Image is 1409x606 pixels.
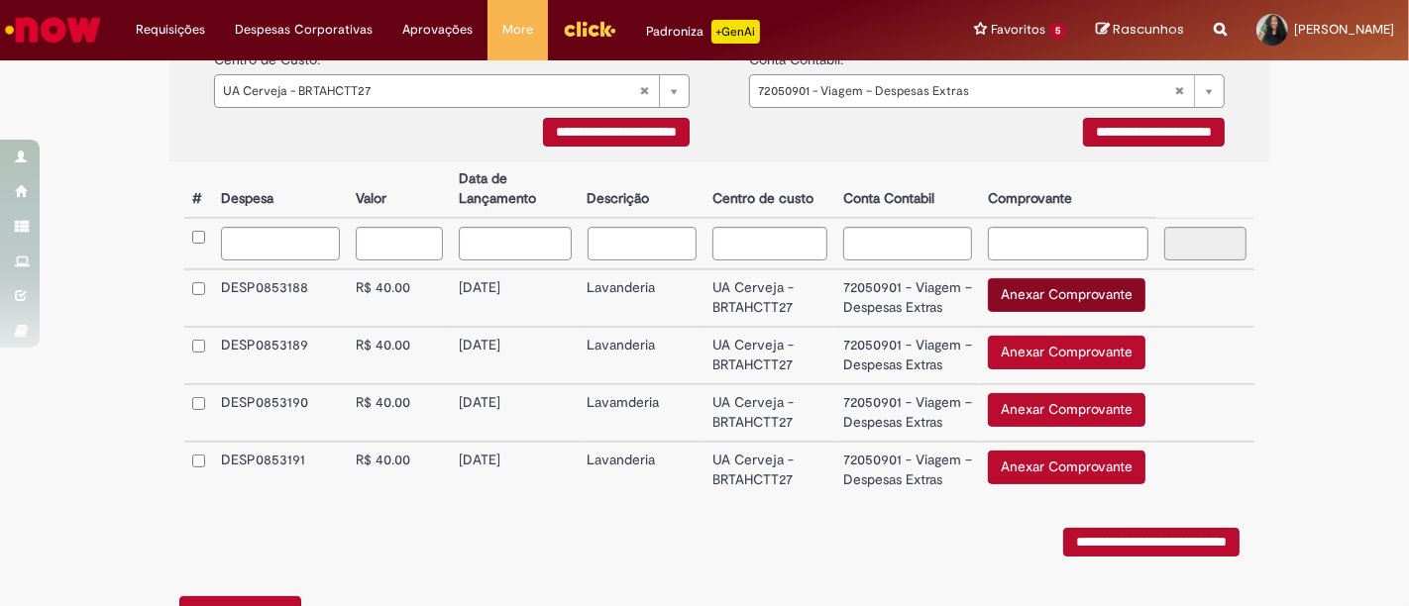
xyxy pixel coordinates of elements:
[711,20,760,44] p: +GenAi
[835,269,980,327] td: 72050901 - Viagem – Despesas Extras
[835,442,980,498] td: 72050901 - Viagem – Despesas Extras
[348,269,451,327] td: R$ 40.00
[988,336,1145,369] button: Anexar Comprovante
[213,327,348,384] td: DESP0853189
[704,442,835,498] td: UA Cerveja - BRTAHCTT27
[223,75,639,107] span: UA Cerveja - BRTAHCTT27
[704,161,835,218] th: Centro de custo
[980,161,1156,218] th: Comprovante
[402,20,473,40] span: Aprovações
[1049,23,1066,40] span: 5
[988,393,1145,427] button: Anexar Comprovante
[980,442,1156,498] td: Anexar Comprovante
[235,20,373,40] span: Despesas Corporativas
[704,269,835,327] td: UA Cerveja - BRTAHCTT27
[835,327,980,384] td: 72050901 - Viagem – Despesas Extras
[980,327,1156,384] td: Anexar Comprovante
[348,442,451,498] td: R$ 40.00
[451,442,580,498] td: [DATE]
[213,442,348,498] td: DESP0853191
[213,161,348,218] th: Despesa
[758,75,1174,107] span: 72050901 - Viagem – Despesas Extras
[502,20,533,40] span: More
[580,384,705,442] td: Lavamderia
[580,269,705,327] td: Lavanderia
[451,269,580,327] td: [DATE]
[1113,20,1184,39] span: Rascunhos
[980,384,1156,442] td: Anexar Comprovante
[563,14,616,44] img: click_logo_yellow_360x200.png
[646,20,760,44] div: Padroniza
[991,20,1045,40] span: Favoritos
[629,75,659,107] abbr: Limpar campo {0}
[988,278,1145,312] button: Anexar Comprovante
[580,161,705,218] th: Descrição
[213,384,348,442] td: DESP0853190
[348,384,451,442] td: R$ 40.00
[580,327,705,384] td: Lavanderia
[704,327,835,384] td: UA Cerveja - BRTAHCTT27
[451,161,580,218] th: Data de Lançamento
[980,269,1156,327] td: Anexar Comprovante
[988,451,1145,484] button: Anexar Comprovante
[835,384,980,442] td: 72050901 - Viagem – Despesas Extras
[136,20,205,40] span: Requisições
[704,384,835,442] td: UA Cerveja - BRTAHCTT27
[1096,21,1184,40] a: Rascunhos
[580,442,705,498] td: Lavanderia
[749,74,1225,108] a: 72050901 - Viagem – Despesas ExtrasLimpar campo {0}
[213,269,348,327] td: DESP0853188
[451,327,580,384] td: [DATE]
[451,384,580,442] td: [DATE]
[348,161,451,218] th: Valor
[1164,75,1194,107] abbr: Limpar campo {0}
[835,161,980,218] th: Conta Contabil
[348,327,451,384] td: R$ 40.00
[214,74,690,108] a: UA Cerveja - BRTAHCTT27Limpar campo {0}
[2,10,104,50] img: ServiceNow
[1294,21,1394,38] span: [PERSON_NAME]
[184,161,213,218] th: #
